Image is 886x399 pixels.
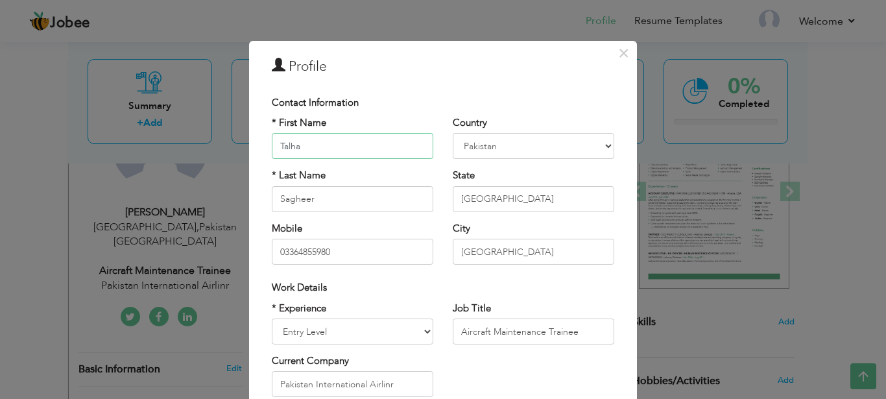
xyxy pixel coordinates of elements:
h3: Profile [272,57,614,77]
label: * Last Name [272,169,326,182]
label: Mobile [272,222,302,236]
label: State [453,169,475,182]
span: Contact Information [272,96,359,109]
label: Job Title [453,302,491,315]
button: Close [613,43,634,64]
label: Country [453,116,487,130]
label: * Experience [272,302,326,315]
label: * First Name [272,116,326,130]
label: City [453,222,470,236]
span: Work Details [272,281,327,294]
label: Current Company [272,354,349,368]
span: × [618,42,629,65]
